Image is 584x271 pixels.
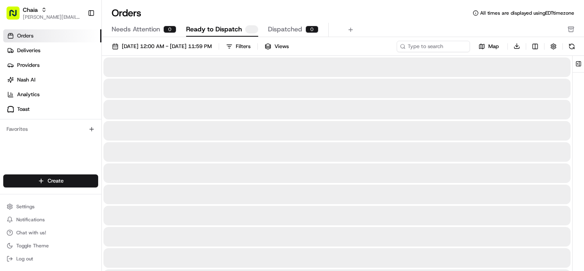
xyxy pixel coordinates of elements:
button: Notifications [3,214,98,225]
button: Settings [3,201,98,212]
button: Toggle Theme [3,240,98,251]
button: Map [473,42,504,51]
a: Toast [3,103,101,116]
span: Orders [17,32,33,40]
span: Providers [17,62,40,69]
span: Log out [16,256,33,262]
span: Create [48,177,64,185]
a: Providers [3,59,101,72]
a: Analytics [3,88,101,101]
button: Create [3,174,98,187]
button: Log out [3,253,98,264]
span: Analytics [17,91,40,98]
div: 0 [163,26,176,33]
a: Orders [3,29,101,42]
button: Views [261,41,292,52]
button: Filters [222,41,254,52]
span: Chat with us! [16,229,46,236]
span: Deliveries [17,47,40,54]
span: Map [488,43,499,50]
div: Filters [236,43,250,50]
span: Views [274,43,289,50]
div: Favorites [3,123,98,136]
input: Type to search [397,41,470,52]
button: [PERSON_NAME][EMAIL_ADDRESS][DOMAIN_NAME] [23,14,81,20]
span: Needs Attention [112,24,160,34]
span: Settings [16,203,35,210]
img: Toast logo [7,106,14,112]
span: Dispatched [268,24,302,34]
button: [DATE] 12:00 AM - [DATE] 11:59 PM [108,41,215,52]
button: Refresh [566,41,577,52]
button: Chaia[PERSON_NAME][EMAIL_ADDRESS][DOMAIN_NAME] [3,3,84,23]
button: Chat with us! [3,227,98,238]
span: All times are displayed using EDT timezone [480,10,574,16]
span: Notifications [16,216,45,223]
a: Deliveries [3,44,101,57]
span: [DATE] 12:00 AM - [DATE] 11:59 PM [122,43,212,50]
a: Nash AI [3,73,101,86]
span: Ready to Dispatch [186,24,242,34]
span: Toast [17,106,30,113]
span: Nash AI [17,76,35,84]
span: Toggle Theme [16,242,49,249]
button: Chaia [23,6,38,14]
h1: Orders [112,7,141,20]
div: 0 [305,26,318,33]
